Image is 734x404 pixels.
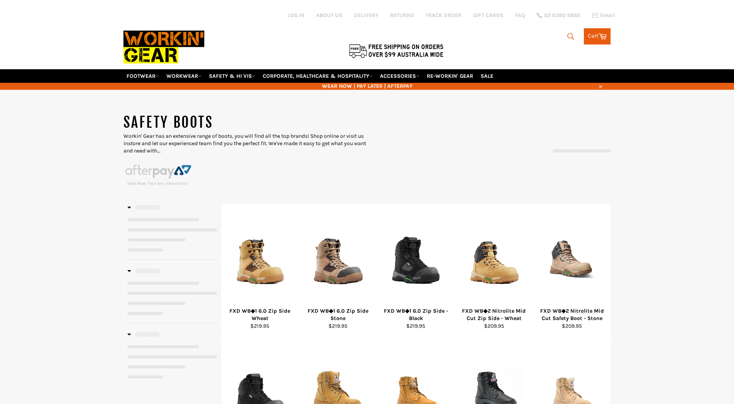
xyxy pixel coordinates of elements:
[387,229,445,289] img: FXD WB◆1 6.0 Zip Side Black - Workin' Gear
[533,204,611,338] a: FXD WB◆2 Nitrolite Mid Cut Safety Boot - Stone - Workin' Gear FXD WB◆2 Nitrolite Mid Cut Safety B...
[460,322,528,330] div: $209.95
[226,322,294,330] div: $219.95
[309,229,367,289] img: FXD WB◆1 6.0 Zip Side Stone - Workin' Gear
[382,307,450,322] div: FXD WB◆1 6.0 Zip Side - Black
[304,322,372,330] div: $219.95
[592,12,615,19] a: Email
[354,12,378,19] a: DELIVERY
[226,307,294,322] div: FXD WB◆1 6.0 Zip Side Wheat
[287,12,305,19] a: Log in
[304,307,372,322] div: FXD WB◆1 6.0 Zip Side Stone
[348,43,445,59] img: Flat $9.95 shipping Australia wide
[123,82,611,90] span: WEAR NOW | PAY LATER | AFTERPAY
[600,13,615,18] span: Email
[123,132,367,155] p: Workin' Gear has an extensive range of boots, you will find all the top brands! Shop online or vi...
[163,69,205,83] a: WORKWEAR
[123,113,367,132] h1: SAFETY BOOTS
[390,12,414,19] a: RETURNS
[515,12,525,19] a: FAQ
[460,307,528,322] div: FXD WB◆2 Nitrolite Mid Cut Zip Side - Wheat
[544,13,580,18] span: 02 6280 5885
[377,69,423,83] a: ACCESSORIES
[538,307,606,322] div: FXD WB◆2 Nitrolite Mid Cut Safety Boot - Stone
[206,69,258,83] a: SAFETY & HI VIS
[316,12,342,19] a: ABOUT US
[382,322,450,330] div: $219.95
[538,322,606,330] div: $209.95
[221,204,299,338] a: FXD WB◆1 6.0 Zip Side Wheat - Workin' Gear FXD WB◆1 6.0 Zip Side Wheat $219.95
[260,69,376,83] a: CORPORATE, HEALTHCARE & HOSPITALITY
[537,13,580,18] a: 02 6280 5885
[123,25,204,69] img: Workin Gear leaders in Workwear, Safety Boots, PPE, Uniforms. Australia's No.1 in Workwear
[465,229,523,289] img: FXD WB◆2 4.5 Zip Side Wheat Safety Boots - Workin' Gear
[455,204,533,338] a: FXD WB◆2 4.5 Zip Side Wheat Safety Boots - Workin' Gear FXD WB◆2 Nitrolite Mid Cut Zip Side - Whe...
[584,28,611,45] a: Cart
[123,69,162,83] a: FOOTWEAR
[299,204,377,338] a: FXD WB◆1 6.0 Zip Side Stone - Workin' Gear FXD WB◆1 6.0 Zip Side Stone $219.95
[477,69,496,83] a: SALE
[377,204,455,338] a: FXD WB◆1 6.0 Zip Side Black - Workin' Gear FXD WB◆1 6.0 Zip Side - Black $219.95
[231,229,289,289] img: FXD WB◆1 6.0 Zip Side Wheat - Workin' Gear
[543,230,601,288] img: FXD WB◆2 Nitrolite Mid Cut Safety Boot - Stone - Workin' Gear
[424,69,476,83] a: RE-WORKIN' GEAR
[426,12,462,19] a: TRACK ORDER
[473,12,503,19] a: GIFT CARDS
